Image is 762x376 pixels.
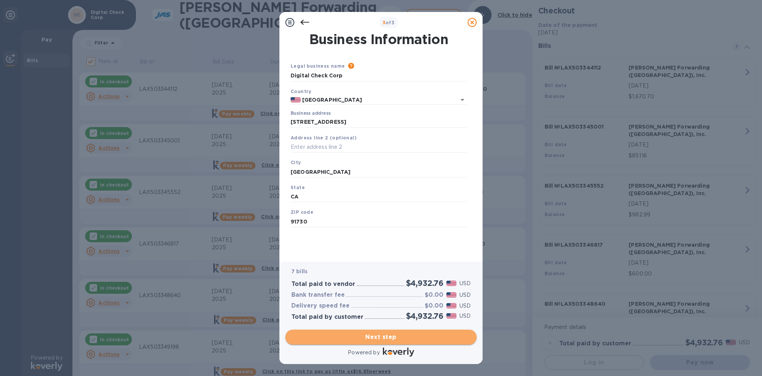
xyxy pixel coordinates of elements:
[291,281,355,288] h3: Total paid to vendor
[291,166,467,178] input: Enter city
[301,95,446,105] input: Select country
[291,302,350,309] h3: Delivery speed fee
[446,292,456,298] img: USD
[459,291,471,299] p: USD
[291,97,301,102] img: US
[291,63,345,69] b: Legal business name
[382,20,395,25] b: of 3
[348,349,380,357] p: Powered by
[291,191,467,203] input: Enter state
[291,292,345,299] h3: Bank transfer fee
[291,135,357,141] b: Address line 2 (optional)
[291,333,471,342] span: Next step
[459,302,471,310] p: USD
[425,292,443,299] h3: $0.00
[425,302,443,309] h3: $0.00
[383,348,414,357] img: Logo
[446,303,456,308] img: USD
[406,278,443,288] h2: $4,932.76
[291,142,467,153] input: Enter address line 2
[291,216,467,227] input: Enter ZIP code
[291,111,331,116] label: Business address
[285,330,477,345] button: Next step
[446,281,456,286] img: USD
[291,185,305,190] b: State
[291,117,467,128] input: Enter address
[459,312,471,320] p: USD
[446,313,456,318] img: USD
[291,70,467,81] input: Enter legal business name
[291,160,301,165] b: City
[291,268,307,274] b: 7 bills
[291,209,313,215] b: ZIP code
[291,89,312,94] b: Country
[382,20,385,25] span: 3
[289,31,468,47] h1: Business Information
[457,95,468,105] button: Open
[291,314,363,321] h3: Total paid by customer
[459,280,471,287] p: USD
[406,311,443,321] h2: $4,932.76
